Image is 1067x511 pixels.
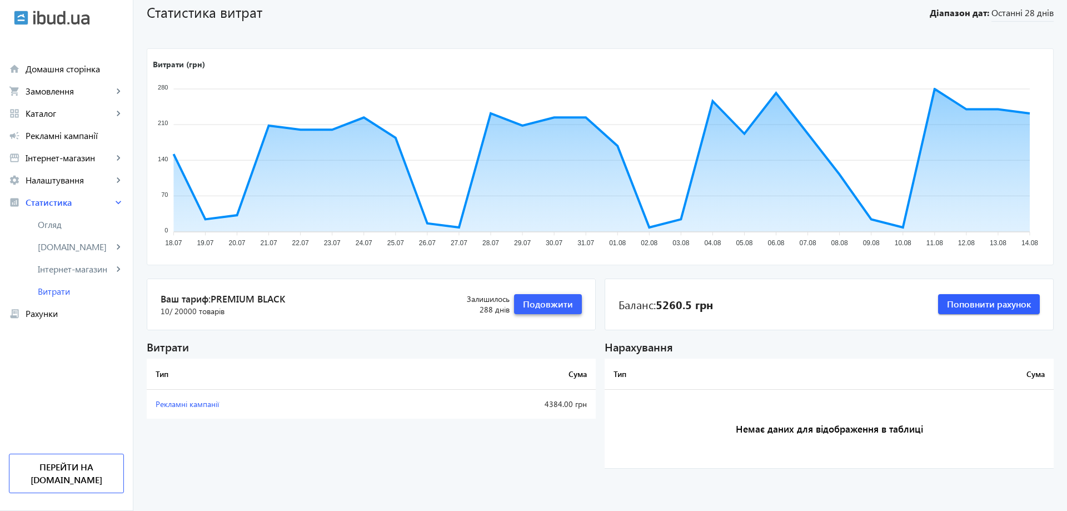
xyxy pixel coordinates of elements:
[9,108,20,119] mat-icon: grid_view
[26,63,124,75] span: Домашня сторінка
[356,240,372,247] tspan: 24.07
[605,390,1054,469] h3: Немає даних для відображення в таблиці
[211,292,285,305] span: PREMIUM BLACK
[14,11,28,25] img: ibud.svg
[768,240,785,247] tspan: 06.08
[158,120,168,127] tspan: 210
[26,130,124,141] span: Рекламні кампанії
[9,86,20,97] mat-icon: shopping_cart
[9,454,124,493] a: Перейти на [DOMAIN_NAME]
[938,294,1040,314] button: Поповнити рахунок
[928,7,989,19] b: Діапазон дат:
[656,296,713,312] b: 5260.5 грн
[147,2,924,22] h1: Статистика витрат
[113,264,124,275] mat-icon: keyboard_arrow_right
[26,108,113,119] span: Каталог
[895,240,911,247] tspan: 10.08
[228,240,245,247] tspan: 20.07
[161,292,437,306] span: Ваш тариф:
[33,11,89,25] img: ibud_text.svg
[451,240,467,247] tspan: 27.07
[161,306,225,317] span: 10
[605,339,1054,354] div: Нарахування
[9,308,20,319] mat-icon: receipt_long
[619,296,713,312] div: Баланс:
[292,240,309,247] tspan: 22.07
[482,240,499,247] tspan: 28.07
[523,298,573,310] span: Подовжити
[26,175,113,186] span: Налаштування
[437,294,510,315] div: 288 днів
[169,306,225,316] span: / 20000 товарів
[261,240,277,247] tspan: 21.07
[926,240,943,247] tspan: 11.08
[113,108,124,119] mat-icon: keyboard_arrow_right
[1021,240,1038,247] tspan: 14.08
[38,241,113,252] span: [DOMAIN_NAME]
[9,152,20,163] mat-icon: storefront
[704,240,721,247] tspan: 04.08
[947,298,1031,310] span: Поповнити рахунок
[38,264,113,275] span: Інтернет-магазин
[26,86,113,97] span: Замовлення
[9,63,20,75] mat-icon: home
[609,240,626,247] tspan: 01.08
[641,240,657,247] tspan: 02.08
[9,130,20,141] mat-icon: campaign
[158,156,168,162] tspan: 140
[736,240,752,247] tspan: 05.08
[197,240,213,247] tspan: 19.07
[26,197,113,208] span: Статистика
[9,175,20,186] mat-icon: settings
[38,219,124,230] span: Огляд
[147,339,596,354] div: Витрати
[113,175,124,186] mat-icon: keyboard_arrow_right
[577,240,594,247] tspan: 31.07
[113,241,124,252] mat-icon: keyboard_arrow_right
[113,152,124,163] mat-icon: keyboard_arrow_right
[158,85,168,91] tspan: 280
[165,240,182,247] tspan: 18.07
[26,152,113,163] span: Інтернет-магазин
[164,227,168,234] tspan: 0
[405,390,596,419] td: 4384.00 грн
[672,240,689,247] tspan: 03.08
[605,359,810,390] th: Тип
[147,359,405,390] th: Тип
[437,294,510,305] span: Залишилось
[958,240,975,247] tspan: 12.08
[156,399,219,409] span: Рекламні кампанії
[800,240,816,247] tspan: 07.08
[113,197,124,208] mat-icon: keyboard_arrow_right
[38,286,124,297] span: Витрати
[514,294,582,314] button: Подовжити
[419,240,436,247] tspan: 26.07
[387,240,404,247] tspan: 25.07
[161,191,168,198] tspan: 70
[324,240,341,247] tspan: 23.07
[9,197,20,208] mat-icon: analytics
[153,59,205,70] text: Витрати (грн)
[810,359,1054,390] th: Сума
[113,86,124,97] mat-icon: keyboard_arrow_right
[831,240,848,247] tspan: 08.08
[26,308,124,319] span: Рахунки
[991,7,1054,22] span: Останні 28 днів
[863,240,880,247] tspan: 09.08
[990,240,1006,247] tspan: 13.08
[546,240,562,247] tspan: 30.07
[514,240,531,247] tspan: 29.07
[405,359,596,390] th: Сума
